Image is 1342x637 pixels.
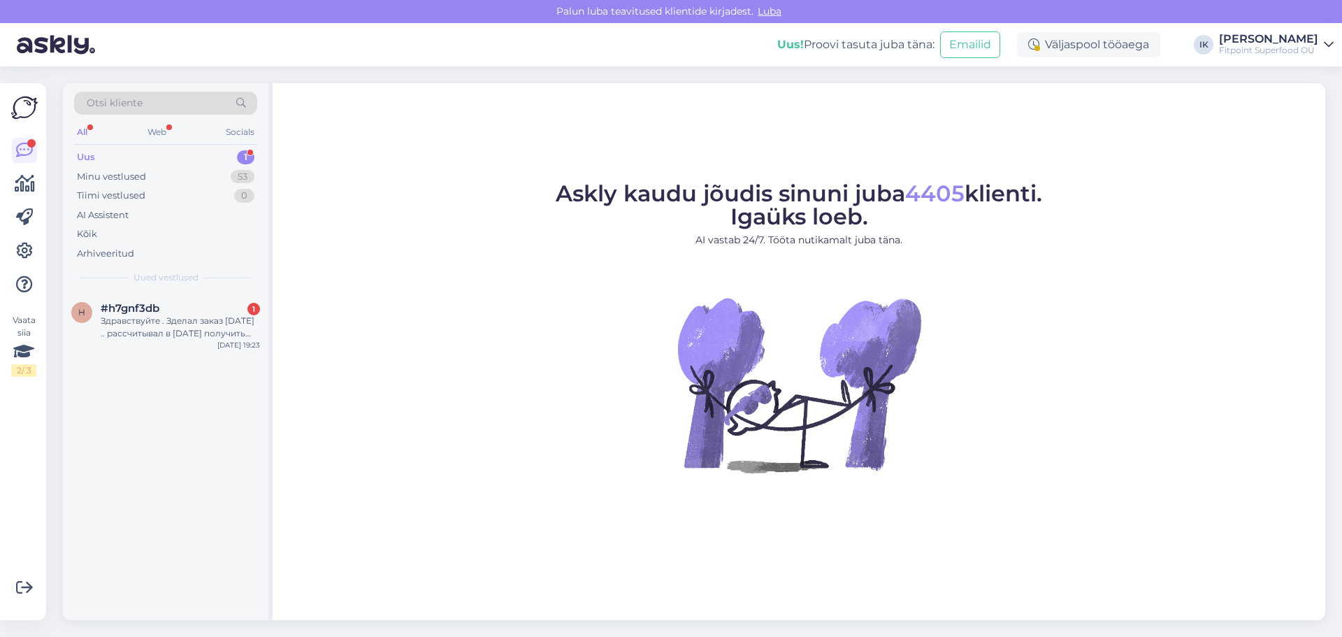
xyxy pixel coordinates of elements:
[231,170,254,184] div: 53
[134,271,199,284] span: Uued vestlused
[940,31,1000,58] button: Emailid
[77,150,95,164] div: Uus
[77,247,134,261] div: Arhiveeritud
[1219,34,1334,56] a: [PERSON_NAME]Fitpoint Superfood OÜ
[11,314,36,377] div: Vaata siia
[74,123,90,141] div: All
[753,5,786,17] span: Luba
[1219,34,1318,45] div: [PERSON_NAME]
[78,307,85,317] span: h
[237,150,254,164] div: 1
[556,233,1042,248] p: AI vastab 24/7. Tööta nutikamalt juba täna.
[223,123,257,141] div: Socials
[217,340,260,350] div: [DATE] 19:23
[77,227,97,241] div: Kõik
[1194,35,1213,55] div: IK
[1017,32,1160,57] div: Väljaspool tööaega
[101,315,260,340] div: Здравствуйте . Зделал заказ [DATE] .. рассчитывал в [DATE] получить посылку , но не получил . Бол...
[77,208,129,222] div: AI Assistent
[1219,45,1318,56] div: Fitpoint Superfood OÜ
[777,38,804,51] b: Uus!
[77,189,145,203] div: Tiimi vestlused
[777,36,935,53] div: Proovi tasuta juba täna:
[11,94,38,121] img: Askly Logo
[247,303,260,315] div: 1
[77,170,146,184] div: Minu vestlused
[87,96,143,110] span: Otsi kliente
[673,259,925,510] img: No Chat active
[905,180,965,207] span: 4405
[11,364,36,377] div: 2 / 3
[234,189,254,203] div: 0
[145,123,169,141] div: Web
[556,180,1042,230] span: Askly kaudu jõudis sinuni juba klienti. Igaüks loeb.
[101,302,159,315] span: #h7gnf3db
